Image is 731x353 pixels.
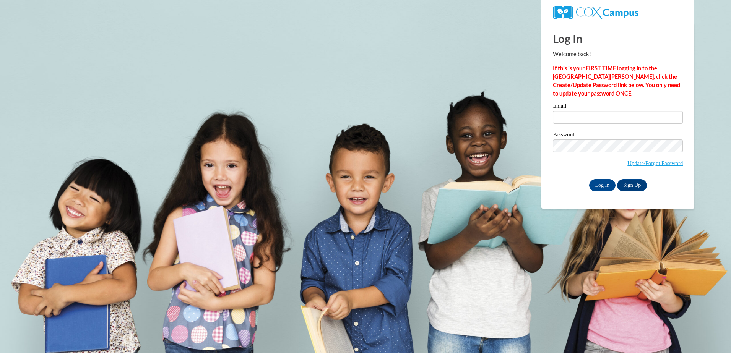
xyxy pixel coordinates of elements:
h1: Log In [553,31,683,46]
label: Email [553,103,683,111]
input: Log In [589,179,616,191]
label: Password [553,132,683,139]
a: COX Campus [553,9,638,15]
img: COX Campus [553,6,638,19]
a: Sign Up [617,179,647,191]
a: Update/Forgot Password [627,160,683,166]
p: Welcome back! [553,50,683,58]
strong: If this is your FIRST TIME logging in to the [GEOGRAPHIC_DATA][PERSON_NAME], click the Create/Upd... [553,65,680,97]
